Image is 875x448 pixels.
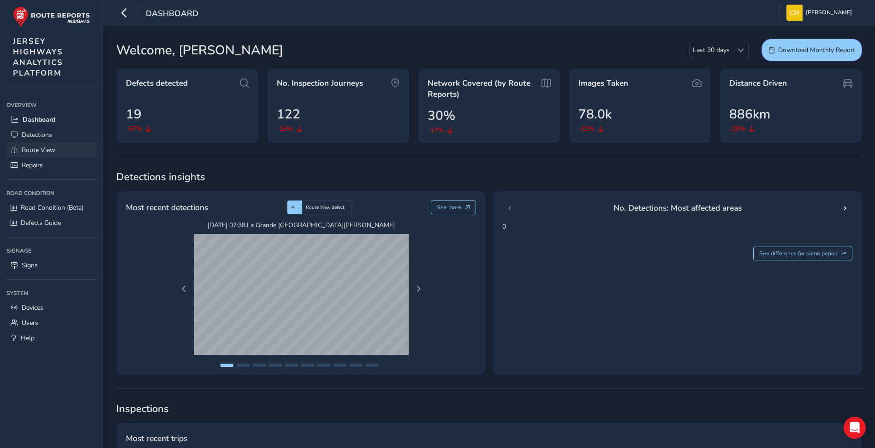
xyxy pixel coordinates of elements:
[428,106,455,125] span: 30%
[269,364,282,367] button: Page 4
[126,78,188,89] span: Defects detected
[287,200,302,214] div: AI
[23,115,55,124] span: Dashboard
[6,330,96,346] a: Help
[126,432,187,444] span: Most recent trips
[759,250,838,257] span: See difference for same period
[22,161,43,170] span: Repairs
[6,258,96,273] a: Signs
[237,364,250,367] button: Page 2
[428,125,444,135] span: -12%
[6,142,96,158] a: Route View
[194,221,409,230] span: [DATE] 07:38 , La Grande [GEOGRAPHIC_DATA][PERSON_NAME]
[22,318,38,327] span: Users
[6,215,96,230] a: Defects Guide
[302,200,351,214] div: Route View defect
[806,5,852,21] span: [PERSON_NAME]
[317,364,330,367] button: Page 7
[578,124,595,134] span: -32%
[13,36,63,78] span: JERSEY HIGHWAYS ANALYTICS PLATFORM
[146,8,198,21] span: Dashboard
[578,78,628,89] span: Images Taken
[493,191,862,375] div: 0
[6,112,96,127] a: Dashboard
[116,41,283,60] span: Welcome, [PERSON_NAME]
[126,105,142,124] span: 19
[21,218,61,227] span: Defects Guide
[116,402,862,416] span: Inspections
[13,6,90,27] img: rr logo
[778,46,855,54] span: Download Monthly Report
[437,204,461,211] span: See more
[333,364,346,367] button: Page 8
[6,300,96,315] a: Devices
[613,202,742,214] span: No. Detections: Most affected areas
[6,200,96,215] a: Road Condition (Beta)
[220,364,233,367] button: Page 1
[350,364,363,367] button: Page 9
[277,124,293,134] span: -16%
[753,247,853,260] button: See difference for same period
[6,98,96,112] div: Overview
[306,204,345,211] span: Route View defect
[6,286,96,300] div: System
[578,105,612,124] span: 78.0k
[6,244,96,258] div: Signage
[786,5,803,21] img: diamond-layout
[21,203,83,212] span: Road Condition (Beta)
[366,364,379,367] button: Page 10
[178,283,190,295] button: Previous Page
[786,5,855,21] button: [PERSON_NAME]
[6,315,96,330] a: Users
[291,204,296,211] span: AI
[729,124,745,134] span: -29%
[22,303,43,312] span: Devices
[6,186,96,200] div: Road Condition
[22,146,55,154] span: Route View
[22,130,52,139] span: Detections
[21,334,35,342] span: Help
[277,78,363,89] span: No. Inspection Journeys
[116,170,862,184] span: Detections insights
[285,364,298,367] button: Page 5
[301,364,314,367] button: Page 6
[6,158,96,173] a: Repairs
[844,417,866,439] div: Open Intercom Messenger
[729,105,770,124] span: 886km
[431,200,476,214] button: See more
[729,78,787,89] span: Distance Driven
[126,201,208,213] span: Most recent detections
[277,105,300,124] span: 122
[6,127,96,142] a: Detections
[690,42,733,58] span: Last 30 days
[126,124,142,134] span: -67%
[428,78,538,100] span: Network Covered (by Route Reports)
[22,261,38,270] span: Signs
[412,283,425,295] button: Next Page
[253,364,266,367] button: Page 3
[762,39,862,61] button: Download Monthly Report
